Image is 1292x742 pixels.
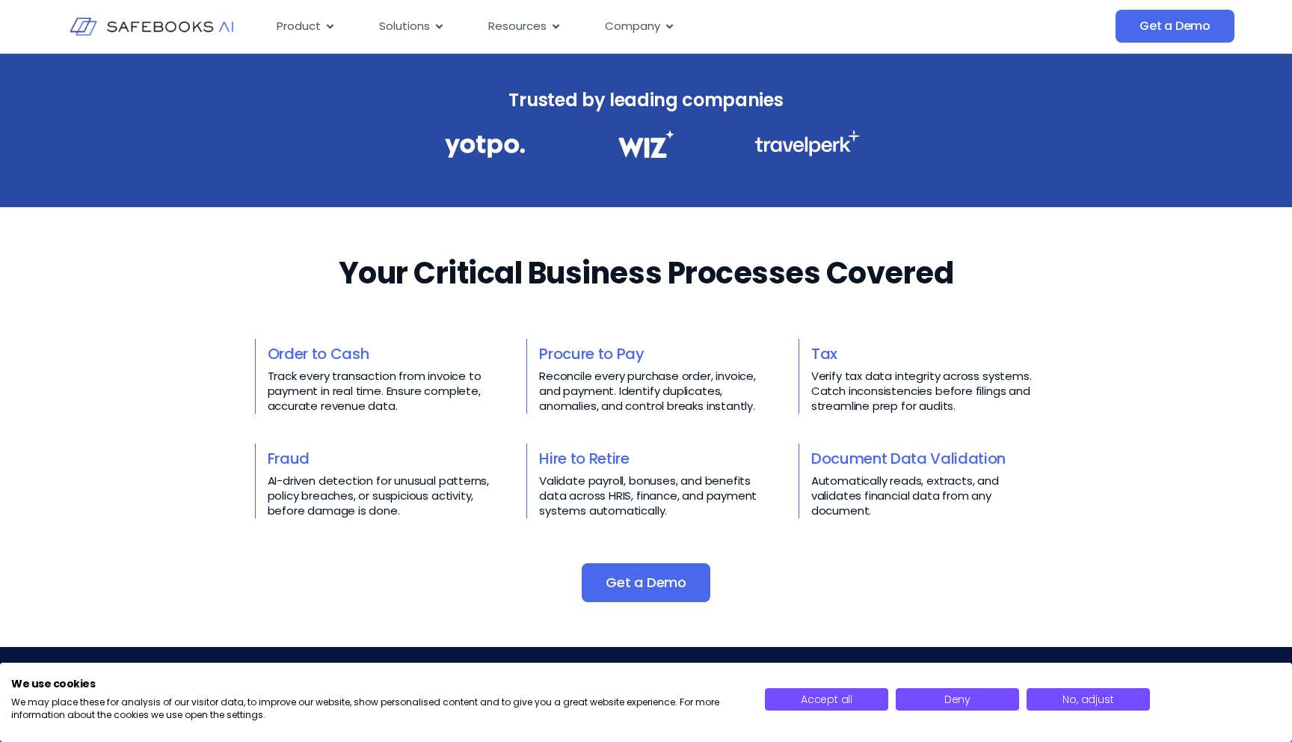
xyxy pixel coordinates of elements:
button: Deny all cookies [896,688,1019,711]
a: Hire to Retire [539,448,630,469]
span: Company [605,18,660,35]
a: Get a Demo [1116,10,1234,43]
p: Reconcile every purchase order, invoice, and payment. Identify duplicates, anomalies, and control... [539,369,766,414]
img: Financial Data Governance 2 [611,130,681,158]
span: Get a Demo [606,575,686,590]
span: Solutions [379,18,430,35]
a: Get a Demo [582,563,710,602]
a: Procure to Pay [539,343,645,364]
button: Adjust cookie preferences [1027,688,1150,711]
span: No, adjust [1062,692,1113,707]
button: Accept all cookies [765,688,888,711]
h2: We use cookies [11,677,742,690]
p: Automatically reads, extracts, and validates financial data from any document. [811,473,1038,518]
span: Deny [944,692,970,707]
p: We may place these for analysis of our visitor data, to improve our website, show personalised co... [11,696,742,722]
span: Accept all [801,692,852,707]
p: Validate payroll, bonuses, and benefits data across HRIS, finance, and payment systems automatica... [539,473,766,518]
p: Track every transaction from invoice to payment in real time. Ensure complete, accurate revenue d... [268,369,494,414]
span: Product [277,18,321,35]
a: Document Data Validation [811,448,1006,469]
div: Menu Toggle [265,12,966,41]
p: AI-driven detection for unusual patterns, policy breaches, or suspicious activity, before damage ... [268,473,494,518]
a: Fraud [268,448,310,469]
span: Resources [488,18,547,35]
h2: Your Critical Business Processes Covered​​ [339,252,954,294]
img: Financial Data Governance 1 [445,130,525,162]
a: Tax [811,343,837,364]
span: Get a Demo [1139,19,1211,34]
p: Verify tax data integrity across systems. Catch inconsistencies before filings and streamline pre... [811,369,1038,414]
h3: Trusted by leading companies [412,85,880,115]
img: Financial Data Governance 3 [754,130,860,156]
nav: Menu [265,12,966,41]
a: Order to Cash [268,343,369,364]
